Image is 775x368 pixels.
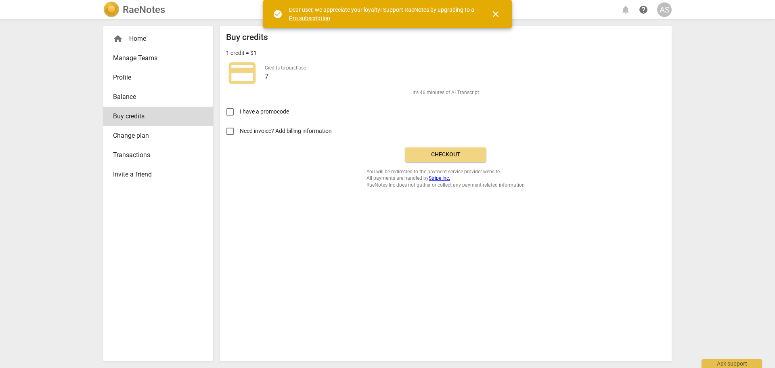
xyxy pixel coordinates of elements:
[702,359,762,368] div: Ask support
[103,2,119,18] img: Logo
[113,53,197,63] span: Manage Teams
[412,151,480,159] span: Checkout
[367,168,525,189] span: You will be redirected to the payment service provider website. All payments are handled by RaeNo...
[491,9,501,19] span: close
[639,5,648,15] span: help
[289,15,330,21] a: Pro subscription
[103,29,213,48] div: Home
[226,57,258,89] span: credit_card
[636,2,651,17] a: Help
[240,127,333,135] span: Need invoice? Add billing information
[240,107,289,116] span: I have a promocode
[103,2,165,18] a: LogoRaeNotes
[113,170,197,179] span: Invite a friend
[103,68,213,87] a: Profile
[226,49,257,57] p: 1 credit = $1
[113,92,197,102] span: Balance
[103,126,213,145] a: Change plan
[103,145,213,165] a: Transactions
[405,147,486,162] button: Checkout
[103,107,213,126] a: Buy credits
[486,4,505,24] button: Close
[113,34,123,44] span: home
[113,150,197,160] span: Transactions
[103,48,213,68] a: Manage Teams
[103,165,213,184] a: Invite a friend
[113,34,197,44] div: Home
[657,2,672,17] button: AS
[429,175,450,181] a: Stripe Inc.
[413,89,479,96] span: It's 46 minutes of AI Transcript
[226,32,268,42] h2: Buy credits
[113,73,197,82] span: Profile
[113,131,197,141] span: Change plan
[103,87,213,107] a: Balance
[113,111,197,121] span: Buy credits
[265,65,306,70] label: Credits to purchase
[123,4,165,15] h2: RaeNotes
[273,9,283,19] span: check_circle
[289,6,476,22] div: Dear user, we appreciate your loyalty! Support RaeNotes by upgrading to a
